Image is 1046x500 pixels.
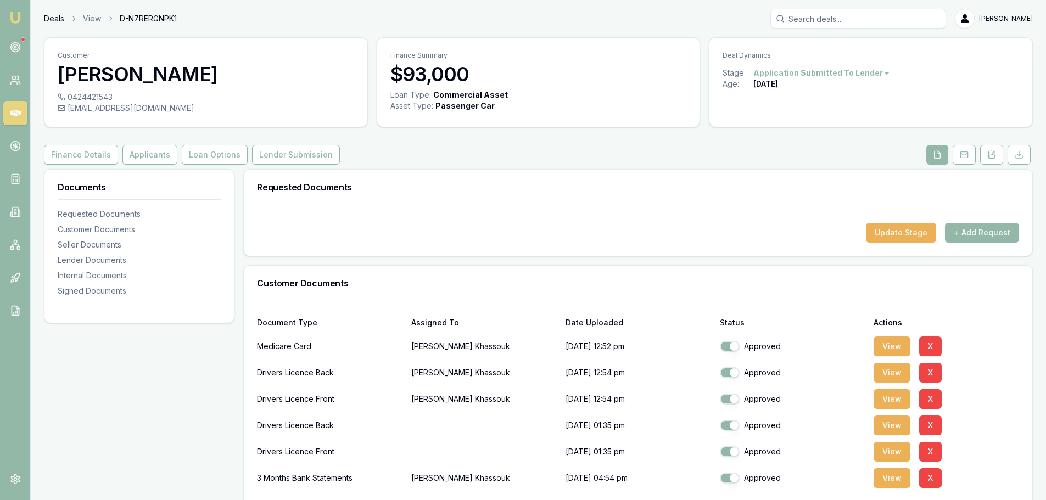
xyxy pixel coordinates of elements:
p: [DATE] 01:35 pm [566,414,711,436]
div: Customer Documents [58,224,221,235]
div: Approved [720,367,865,378]
p: [DATE] 12:52 pm [566,335,711,357]
button: + Add Request [945,223,1019,243]
p: [PERSON_NAME] Khassouk [411,467,557,489]
input: Search deals [770,9,946,29]
h3: [PERSON_NAME] [58,63,354,85]
div: Status [720,319,865,327]
button: X [919,468,942,488]
div: Approved [720,473,865,484]
div: Document Type [257,319,402,327]
button: Loan Options [182,145,248,165]
div: Requested Documents [58,209,221,220]
div: Age: [723,78,753,89]
div: Stage: [723,68,753,78]
div: Commercial Asset [433,89,508,100]
button: Application Submitted To Lender [753,68,891,78]
div: Lender Documents [58,255,221,266]
p: [DATE] 01:35 pm [566,441,711,463]
div: Approved [720,420,865,431]
button: View [874,363,910,383]
div: Signed Documents [58,285,221,296]
button: X [919,442,942,462]
div: Approved [720,341,865,352]
h3: Requested Documents [257,183,1019,192]
img: emu-icon-u.png [9,11,22,24]
a: Deals [44,13,64,24]
a: Applicants [120,145,180,165]
p: [DATE] 12:54 pm [566,362,711,384]
p: [DATE] 04:54 pm [566,467,711,489]
div: 0424421543 [58,92,354,103]
div: Drivers Licence Front [257,388,402,410]
div: Approved [720,394,865,405]
div: [EMAIL_ADDRESS][DOMAIN_NAME] [58,103,354,114]
a: View [83,13,101,24]
h3: Customer Documents [257,279,1019,288]
p: Deal Dynamics [723,51,1019,60]
div: Actions [874,319,1019,327]
div: [DATE] [753,78,778,89]
button: View [874,442,910,462]
div: Seller Documents [58,239,221,250]
h3: $93,000 [390,63,687,85]
button: X [919,415,942,435]
p: Customer [58,51,354,60]
div: Medicare Card [257,335,402,357]
div: Internal Documents [58,270,221,281]
button: Applicants [122,145,177,165]
div: Drivers Licence Front [257,441,402,463]
span: D-N7RERGNPK1 [120,13,177,24]
button: X [919,363,942,383]
p: [DATE] 12:54 pm [566,388,711,410]
span: [PERSON_NAME] [979,14,1033,23]
a: Finance Details [44,145,120,165]
p: [PERSON_NAME] Khassouk [411,335,557,357]
nav: breadcrumb [44,13,177,24]
button: X [919,389,942,409]
div: Date Uploaded [566,319,711,327]
p: Finance Summary [390,51,687,60]
div: Assigned To [411,319,557,327]
div: Asset Type : [390,100,433,111]
button: Update Stage [866,223,936,243]
div: Passenger Car [435,100,495,111]
div: Approved [720,446,865,457]
p: [PERSON_NAME] Khassouk [411,362,557,384]
button: Finance Details [44,145,118,165]
button: View [874,336,910,356]
div: Loan Type: [390,89,431,100]
div: Drivers Licence Back [257,362,402,384]
button: View [874,468,910,488]
h3: Documents [58,183,221,192]
div: Drivers Licence Back [257,414,402,436]
button: X [919,336,942,356]
a: Lender Submission [250,145,342,165]
div: 3 Months Bank Statements [257,467,402,489]
button: View [874,389,910,409]
p: [PERSON_NAME] Khassouk [411,388,557,410]
button: Lender Submission [252,145,340,165]
button: View [874,415,910,435]
a: Loan Options [180,145,250,165]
